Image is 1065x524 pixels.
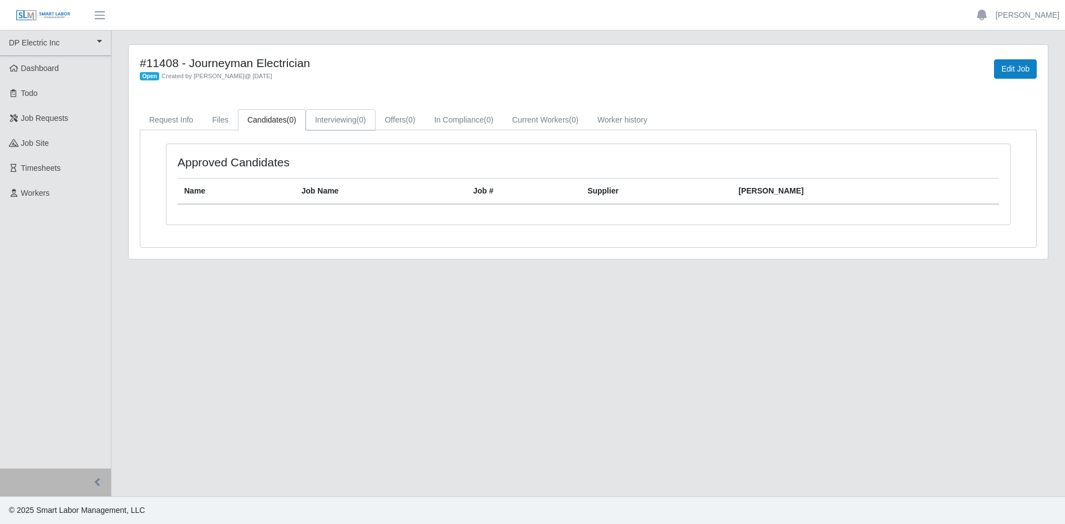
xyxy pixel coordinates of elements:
[21,189,50,197] span: Workers
[376,109,425,131] a: Offers
[238,109,306,131] a: Candidates
[140,72,159,81] span: Open
[287,115,296,124] span: (0)
[466,179,581,205] th: Job #
[484,115,493,124] span: (0)
[140,109,202,131] a: Request Info
[425,109,503,131] a: In Compliance
[994,59,1037,79] a: Edit Job
[406,115,415,124] span: (0)
[732,179,999,205] th: [PERSON_NAME]
[996,9,1059,21] a: [PERSON_NAME]
[21,114,69,123] span: Job Requests
[295,179,466,205] th: Job Name
[140,56,656,70] h4: #11408 - Journeyman Electrician
[503,109,588,131] a: Current Workers
[161,73,272,79] span: Created by [PERSON_NAME] @ [DATE]
[357,115,366,124] span: (0)
[588,109,657,131] a: Worker history
[177,179,295,205] th: Name
[21,64,59,73] span: Dashboard
[21,89,38,98] span: Todo
[569,115,579,124] span: (0)
[16,9,71,22] img: SLM Logo
[21,139,49,147] span: job site
[21,164,61,172] span: Timesheets
[306,109,376,131] a: Interviewing
[202,109,238,131] a: Files
[177,155,510,169] h4: Approved Candidates
[581,179,732,205] th: Supplier
[9,506,145,515] span: © 2025 Smart Labor Management, LLC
